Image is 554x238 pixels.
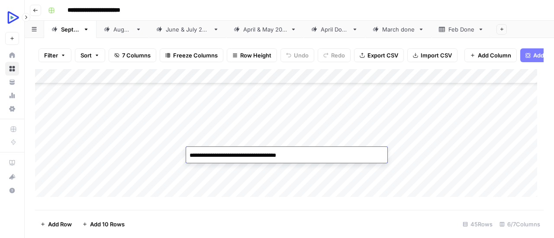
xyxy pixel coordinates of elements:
a: [DATE] & [DATE] [226,21,304,38]
button: 7 Columns [109,48,156,62]
a: Your Data [5,75,19,89]
button: Help + Support [5,184,19,197]
a: AirOps Academy [5,156,19,170]
span: Redo [331,51,345,60]
button: Export CSV [354,48,404,62]
button: Row Height [227,48,277,62]
a: Usage [5,89,19,102]
span: Add Column [478,51,511,60]
span: Add 10 Rows [90,220,125,228]
a: [DATE] & [DATE] [149,21,226,38]
div: [DATE] [61,25,80,34]
button: Add 10 Rows [77,217,130,231]
div: Feb Done [448,25,474,34]
div: 45 Rows [459,217,496,231]
div: March done [382,25,415,34]
span: Row Height [240,51,271,60]
div: What's new? [6,170,19,183]
button: Sort [75,48,105,62]
span: Sort [81,51,92,60]
a: [DATE] [97,21,149,38]
a: Home [5,48,19,62]
span: Import CSV [421,51,452,60]
span: Filter [44,51,58,60]
img: OpenReplay Logo [5,10,21,25]
a: March done [365,21,432,38]
span: Freeze Columns [173,51,218,60]
div: 6/7 Columns [496,217,544,231]
a: Feb Done [432,21,491,38]
span: Add Row [48,220,72,228]
a: April Done [304,21,365,38]
span: Export CSV [367,51,398,60]
span: Undo [294,51,309,60]
div: [DATE] & [DATE] [166,25,209,34]
span: 7 Columns [122,51,151,60]
div: [DATE] & [DATE] [243,25,287,34]
button: Redo [318,48,351,62]
button: Freeze Columns [160,48,223,62]
div: April Done [321,25,348,34]
a: Browse [5,62,19,76]
button: Undo [280,48,314,62]
button: Add Row [35,217,77,231]
button: Filter [39,48,71,62]
a: [DATE] [44,21,97,38]
a: Settings [5,102,19,116]
div: [DATE] [113,25,132,34]
button: Add Column [464,48,517,62]
button: Import CSV [407,48,457,62]
button: What's new? [5,170,19,184]
button: Workspace: OpenReplay [5,7,19,29]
